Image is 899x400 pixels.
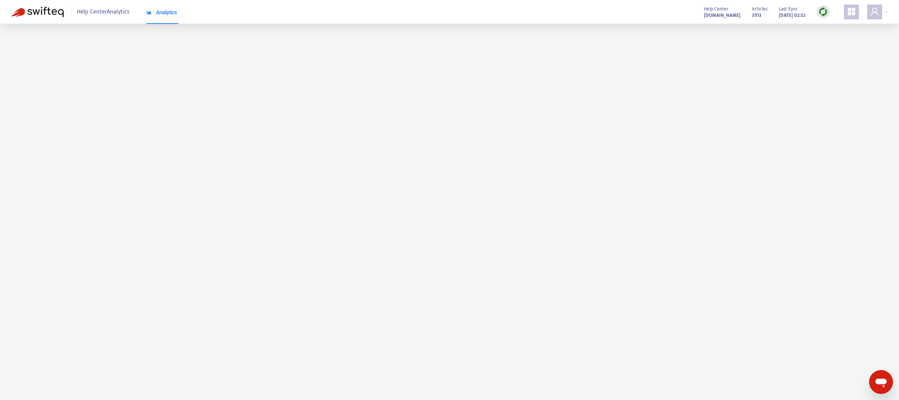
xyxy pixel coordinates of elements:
[818,7,828,16] img: sync.dc5367851b00ba804db3.png
[779,5,798,13] span: Last Sync
[870,7,879,16] span: user
[779,11,805,19] strong: [DATE] 02:32
[752,11,762,19] strong: 3913
[11,7,64,17] img: Swifteq
[704,5,729,13] span: Help Center
[146,9,177,15] span: Analytics
[77,5,130,19] span: Help Center Analytics
[869,370,893,394] iframe: Button to launch messaging window
[752,5,768,13] span: Articles
[704,11,741,19] a: [DOMAIN_NAME]
[847,7,856,16] span: appstore
[146,10,152,15] span: area-chart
